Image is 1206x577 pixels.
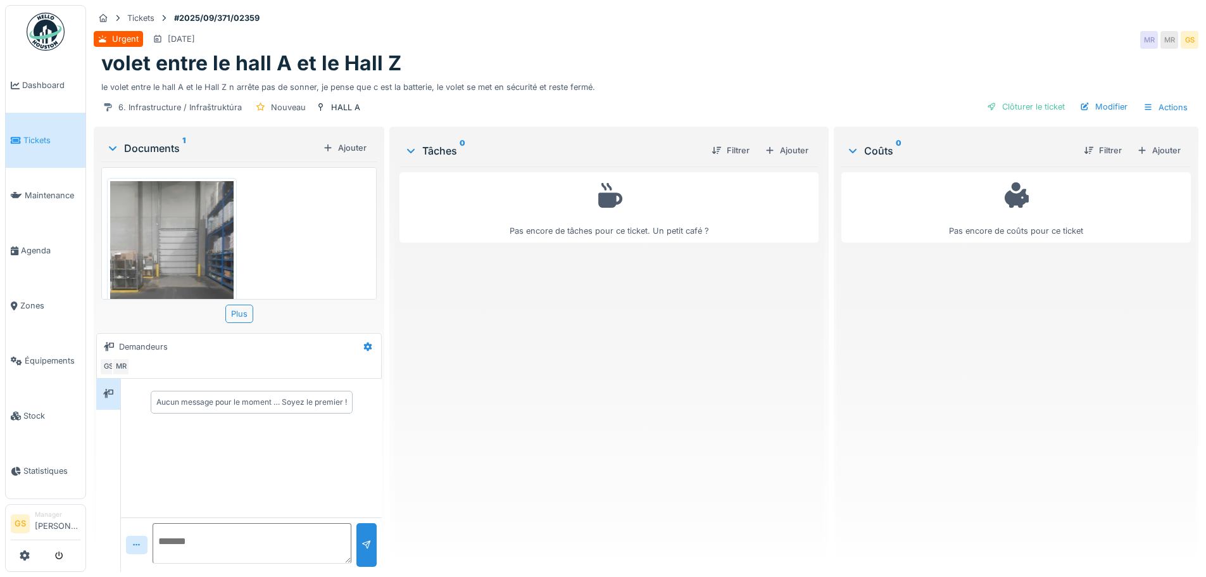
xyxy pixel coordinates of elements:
div: Demandeurs [119,341,168,353]
li: [PERSON_NAME] [35,510,80,537]
h1: volet entre le hall A et le Hall Z [101,51,401,75]
span: Stock [23,410,80,422]
div: Urgent [112,33,139,45]
a: Dashboard [6,58,85,113]
div: Actions [1138,98,1193,117]
div: Ajouter [318,139,372,156]
div: Modifier [1075,98,1133,115]
sup: 0 [896,143,901,158]
div: Tickets [127,12,154,24]
div: MR [1140,31,1158,49]
a: Zones [6,278,85,333]
span: Équipements [25,355,80,367]
div: HALL A [331,101,360,113]
div: Manager [35,510,80,519]
span: Maintenance [25,189,80,201]
span: Statistiques [23,465,80,477]
div: Clôturer le ticket [982,98,1070,115]
span: Zones [20,300,80,312]
div: Ajouter [1132,142,1186,159]
div: GS [1181,31,1198,49]
sup: 0 [460,143,465,158]
div: MR [1160,31,1178,49]
a: Stock [6,388,85,443]
a: Tickets [6,113,85,168]
a: GS Manager[PERSON_NAME] [11,510,80,540]
div: Ajouter [760,142,813,159]
div: Aucun message pour le moment … Soyez le premier ! [156,396,347,408]
div: Filtrer [1079,142,1127,159]
sup: 1 [182,141,185,156]
div: Pas encore de coûts pour ce ticket [850,178,1183,237]
div: [DATE] [168,33,195,45]
div: Tâches [405,143,701,158]
div: Documents [106,141,318,156]
img: n7lo5nthdk6tbo1oz214fk0ign94 [110,181,234,345]
span: Agenda [21,244,80,257]
div: Filtrer [707,142,755,159]
div: GS [99,358,117,376]
img: Badge_color-CXgf-gQk.svg [27,13,65,51]
li: GS [11,514,30,533]
strong: #2025/09/371/02359 [169,12,265,24]
a: Statistiques [6,443,85,498]
div: Plus [225,305,253,323]
div: 6. Infrastructure / Infraštruktúra [118,101,242,113]
div: Coûts [846,143,1074,158]
div: le volet entre le hall A et le Hall Z n arrête pas de sonner, je pense que c est la batterie, le ... [101,76,1191,93]
a: Maintenance [6,168,85,223]
div: Nouveau [271,101,306,113]
span: Tickets [23,134,80,146]
span: Dashboard [22,79,80,91]
a: Agenda [6,223,85,278]
a: Équipements [6,333,85,388]
div: Pas encore de tâches pour ce ticket. Un petit café ? [408,178,810,237]
div: MR [112,358,130,376]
